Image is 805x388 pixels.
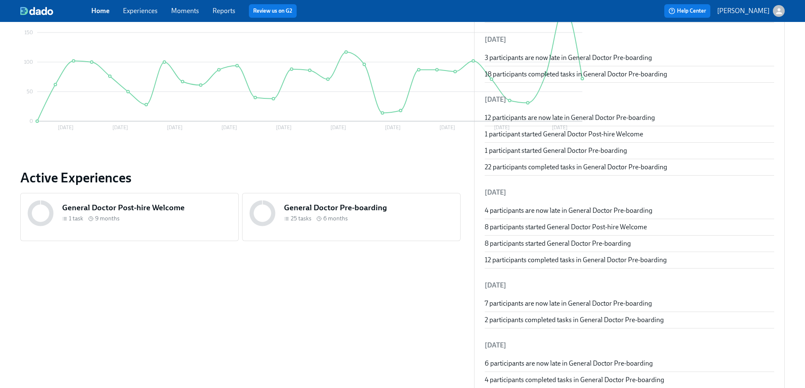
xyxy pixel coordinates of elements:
tspan: [DATE] [221,125,237,130]
div: 22 participants completed tasks in General Doctor Pre-boarding [485,163,774,172]
img: dado [20,7,53,15]
div: 12 participants completed tasks in General Doctor Pre-boarding [485,255,774,265]
div: 8 participants started General Doctor Post-hire Welcome [485,222,774,232]
tspan: 50 [27,89,33,95]
a: dado [20,7,91,15]
div: 1 participant started General Doctor Post-hire Welcome [485,130,774,139]
a: Review us on G2 [253,7,292,15]
a: General Doctor Post-hire Welcome1 task 9 months [20,193,239,241]
li: [DATE] [485,30,774,50]
li: [DATE] [485,275,774,296]
a: Active Experiences [20,169,461,186]
tspan: 150 [25,30,33,35]
a: Reports [213,7,235,15]
a: Moments [171,7,199,15]
a: General Doctor Pre-boarding25 tasks 6 months [242,193,461,241]
li: [DATE] [485,90,774,110]
h5: General Doctor Post-hire Welcome [62,202,232,213]
tspan: [DATE] [167,125,183,130]
tspan: [DATE] [385,125,401,130]
button: [PERSON_NAME] [717,5,785,17]
a: Experiences [123,7,158,15]
tspan: [DATE] [439,125,455,130]
tspan: 100 [24,59,33,65]
span: 6 months [323,214,348,222]
div: 2 participants completed tasks in General Doctor Pre-boarding [485,315,774,325]
tspan: 0 [30,118,33,124]
div: 4 participants are now late in General Doctor Pre-boarding [485,206,774,215]
p: [PERSON_NAME] [717,6,770,16]
tspan: [DATE] [58,125,74,130]
div: 8 participants started General Doctor Pre-boarding [485,239,774,248]
button: Help Center [664,4,710,18]
span: 25 tasks [291,214,311,222]
li: [DATE] [485,335,774,355]
tspan: [DATE] [276,125,292,130]
div: 4 participants completed tasks in General Doctor Pre-boarding [485,375,774,385]
tspan: [DATE] [330,125,346,130]
div: 3 participants are now late in General Doctor Pre-boarding [485,53,774,62]
div: 18 participants completed tasks in General Doctor Pre-boarding [485,70,774,79]
tspan: [DATE] [112,125,128,130]
a: Home [91,7,109,15]
span: 1 task [69,214,83,222]
div: 6 participants are now late in General Doctor Pre-boarding [485,359,774,368]
div: 12 participants are now late in General Doctor Pre-boarding [485,113,774,122]
div: 1 participant started General Doctor Pre-boarding [485,146,774,155]
li: [DATE] [485,182,774,203]
h5: General Doctor Pre-boarding [284,202,453,213]
span: 9 months [95,214,120,222]
button: Review us on G2 [249,4,297,18]
span: Help Center [669,7,706,15]
div: 7 participants are now late in General Doctor Pre-boarding [485,299,774,308]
